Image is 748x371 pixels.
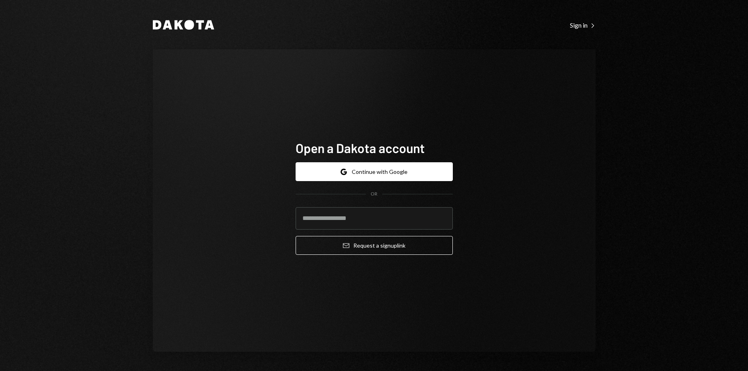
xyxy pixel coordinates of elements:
button: Continue with Google [296,162,453,181]
a: Sign in [570,20,596,29]
button: Request a signuplink [296,236,453,255]
div: Sign in [570,21,596,29]
div: OR [371,191,377,198]
h1: Open a Dakota account [296,140,453,156]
